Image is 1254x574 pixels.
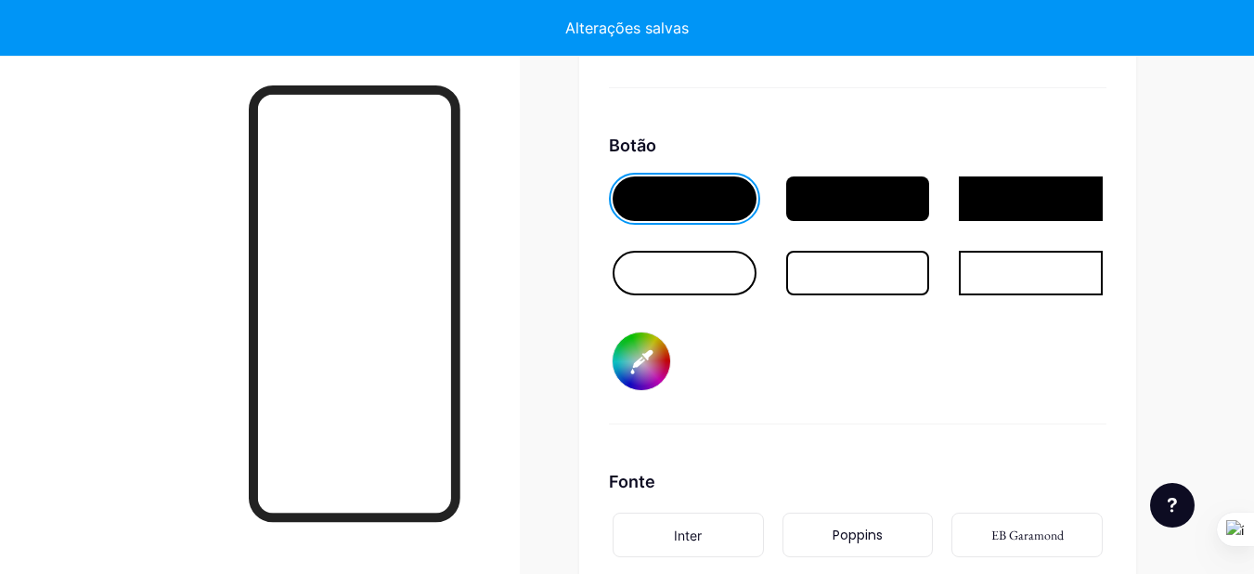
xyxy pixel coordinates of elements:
[609,472,655,491] font: Fonte
[991,527,1064,543] font: EB Garamond
[674,528,702,543] font: Inter
[833,526,883,544] font: Poppins
[565,19,689,37] font: Alterações salvas
[609,136,656,155] font: Botão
